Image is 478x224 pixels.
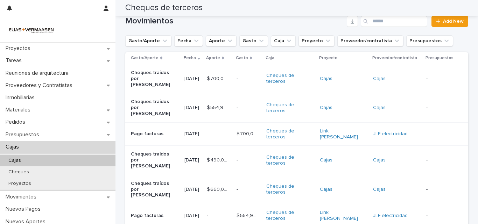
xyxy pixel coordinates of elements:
[426,187,457,193] p: -
[3,107,36,113] p: Materiales
[206,35,237,46] button: Aporte
[125,64,468,93] tr: Cheques traídos por [PERSON_NAME][DATE]$ 700,000.00$ 700,000.00 -- Cheques de terceros Cajas Cajas -
[266,183,310,195] a: Cheques de terceros
[207,130,210,137] p: -
[237,211,260,219] p: $ 554,900.75
[239,35,268,46] button: Gasto
[426,157,457,163] p: -
[184,213,201,219] p: [DATE]
[184,131,201,137] p: [DATE]
[184,105,201,111] p: [DATE]
[373,187,386,193] a: Cajas
[237,103,239,111] p: -
[361,16,427,27] input: Search
[266,73,310,85] a: Cheques de terceros
[237,130,260,137] p: $ 700,000.00
[207,156,230,163] p: $ 490,000.00
[426,131,457,137] p: -
[320,128,364,140] a: Link [PERSON_NAME]
[372,54,417,62] p: Proveedor/contratista
[3,70,74,77] p: Reuniones de arquitectura
[426,54,454,62] p: Presupuestos
[131,213,175,219] p: Pago facturas
[3,206,46,212] p: Nuevos Pagos
[406,35,453,46] button: Presupuestos
[184,157,201,163] p: [DATE]
[131,151,175,169] p: Cheques traídos por [PERSON_NAME]
[131,131,175,137] p: Pago facturas
[3,158,27,164] p: Cajas
[3,169,35,175] p: Cheques
[3,45,36,52] p: Proyectos
[237,74,239,82] p: -
[266,154,310,166] a: Cheques de terceros
[207,74,230,82] p: $ 700,000.00
[125,175,468,204] tr: Cheques traídos por [PERSON_NAME][DATE]$ 660,000.00$ 660,000.00 -- Cheques de terceros Cajas Cajas -
[184,76,201,82] p: [DATE]
[373,105,386,111] a: Cajas
[125,16,344,26] h1: Movimientos
[3,194,42,200] p: Movimientos
[373,76,386,82] a: Cajas
[3,94,40,101] p: Inmobiliarias
[426,105,457,111] p: -
[207,103,230,111] p: $ 554,900.00
[426,213,457,219] p: -
[125,146,468,175] tr: Cheques traídos por [PERSON_NAME][DATE]$ 490,000.00$ 490,000.00 -- Cheques de terceros Cajas Cajas -
[237,185,239,193] p: -
[3,82,78,89] p: Proveedores y Contratistas
[206,54,220,62] p: Aporte
[320,76,332,82] a: Cajas
[320,105,332,111] a: Cajas
[426,76,457,82] p: -
[184,54,196,62] p: Fecha
[131,70,175,87] p: Cheques traídos por [PERSON_NAME]
[174,35,203,46] button: Fecha
[266,54,274,62] p: Caja
[3,131,45,138] p: Presupuestos
[236,54,248,62] p: Gasto
[337,35,403,46] button: Proveedor/contratista
[6,23,57,37] img: HMeL2XKrRby6DNq2BZlM
[266,102,310,114] a: Cheques de terceros
[131,54,159,62] p: Gasto/Aporte
[319,54,338,62] p: Proyecto
[184,187,201,193] p: [DATE]
[266,210,310,222] a: Cheques de terceros
[125,93,468,122] tr: Cheques traídos por [PERSON_NAME][DATE]$ 554,900.00$ 554,900.00 -- Cheques de terceros Cajas Cajas -
[320,187,332,193] a: Cajas
[125,35,171,46] button: Gasto/Aporte
[320,157,332,163] a: Cajas
[131,181,175,198] p: Cheques traídos por [PERSON_NAME]
[431,16,468,27] a: Add New
[207,185,230,193] p: $ 660,000.00
[125,122,468,146] tr: Pago facturas[DATE]-- $ 700,000.00$ 700,000.00 Cheques de terceros Link [PERSON_NAME] JLF electri...
[131,99,175,116] p: Cheques traídos por [PERSON_NAME]
[373,157,386,163] a: Cajas
[207,211,210,219] p: -
[3,144,24,150] p: Cajas
[3,181,37,187] p: Proyectos
[443,19,464,24] span: Add New
[237,156,239,163] p: -
[298,35,335,46] button: Proyecto
[266,128,310,140] a: Cheques de terceros
[373,213,408,219] a: JLF electricidad
[320,210,364,222] a: Link [PERSON_NAME]
[3,119,31,125] p: Pedidos
[3,57,27,64] p: Tareas
[125,3,203,13] h2: Cheques de terceros
[373,131,408,137] a: JLF electricidad
[271,35,296,46] button: Caja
